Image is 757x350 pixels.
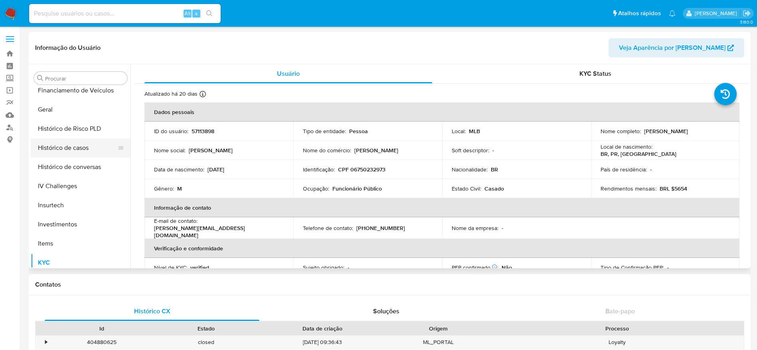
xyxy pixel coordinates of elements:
div: [DATE] 09:36:43 [259,336,386,349]
p: Casado [484,185,504,192]
button: Investimentos [31,215,130,234]
button: Histórico de casos [31,138,124,157]
button: KYC [31,253,130,272]
p: [PERSON_NAME] [189,147,233,154]
span: KYC Status [579,69,611,78]
p: - [348,264,349,271]
span: Alt [184,10,191,17]
p: verified [190,264,209,271]
p: Funcionário Público [332,185,382,192]
a: Notificações [669,10,676,17]
p: Nome completo : [601,128,641,135]
p: lucas.santiago@mercadolivre.com [695,10,740,17]
div: Estado [160,324,253,332]
p: Nome do comércio : [303,147,351,154]
input: Procurar [45,75,124,82]
p: Rendimentos mensais : [601,185,656,192]
h1: Contatos [35,281,744,289]
p: ID do usuário : [154,128,188,135]
div: Id [55,324,148,332]
input: Pesquise usuários ou casos... [29,8,221,19]
div: closed [154,336,259,349]
button: Financiamento de Veículos [31,81,130,100]
p: [PHONE_NUMBER] [356,224,405,232]
div: • [45,338,47,346]
p: E-mail de contato : [154,217,198,224]
p: Ocupação : [303,185,329,192]
p: Sujeito obrigado : [303,264,344,271]
span: Atalhos rápidos [618,9,661,18]
button: Procurar [37,75,43,81]
button: Histórico de conversas [31,157,130,177]
span: Bate-papo [605,307,635,316]
div: Loyalty [491,336,744,349]
p: - [667,264,669,271]
button: IV Challenges [31,177,130,196]
span: Soluções [373,307,399,316]
p: Nacionalidade : [452,166,488,173]
p: Tipo de entidade : [303,128,346,135]
p: BRL $5654 [660,185,687,192]
p: Tipo de Confirmação PEP : [601,264,664,271]
p: MLB [469,128,480,135]
p: [DATE] [208,166,224,173]
p: PEP confirmado : [452,264,498,271]
th: Verificação e conformidade [144,239,739,258]
div: Data de criação [264,324,381,332]
p: Nome da empresa : [452,224,498,232]
p: 57113898 [192,128,214,135]
button: Geral [31,100,130,119]
button: Items [31,234,130,253]
p: BR, PR, [GEOGRAPHIC_DATA] [601,150,676,157]
p: Telefone de contato : [303,224,353,232]
p: Atualizado há 20 dias [144,90,198,98]
p: Estado Civil : [452,185,481,192]
button: search-icon [201,8,217,19]
a: Sair [743,9,751,18]
p: Soft descriptor : [452,147,489,154]
span: s [195,10,198,17]
p: CPF 06750232973 [338,166,385,173]
div: 404880625 [49,336,154,349]
button: Histórico de Risco PLD [31,119,130,138]
p: [PERSON_NAME][EMAIL_ADDRESS][DOMAIN_NAME] [154,224,281,239]
p: BR [491,166,498,173]
p: Local : [452,128,466,135]
p: [PERSON_NAME] [354,147,398,154]
p: País de residência : [601,166,647,173]
p: Local de nascimento : [601,143,652,150]
h1: Informação do Usuário [35,44,101,52]
p: Nome social : [154,147,186,154]
button: Veja Aparência por [PERSON_NAME] [609,38,744,57]
p: [PERSON_NAME] [644,128,688,135]
button: Insurtech [31,196,130,215]
p: - [492,147,494,154]
p: - [502,224,503,232]
p: Gênero : [154,185,174,192]
p: Data de nascimento : [154,166,204,173]
p: Identificação : [303,166,335,173]
th: Dados pessoais [144,102,739,122]
span: Usuário [277,69,300,78]
th: Informação de contato [144,198,739,217]
span: Histórico CX [134,307,170,316]
p: Não [502,264,512,271]
p: Nível de KYC : [154,264,187,271]
div: Origem [392,324,485,332]
p: M [177,185,182,192]
span: Veja Aparência por [PERSON_NAME] [619,38,725,57]
div: ML_PORTAL [386,336,491,349]
p: Pessoa [349,128,368,135]
p: - [650,166,652,173]
div: Processo [496,324,738,332]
